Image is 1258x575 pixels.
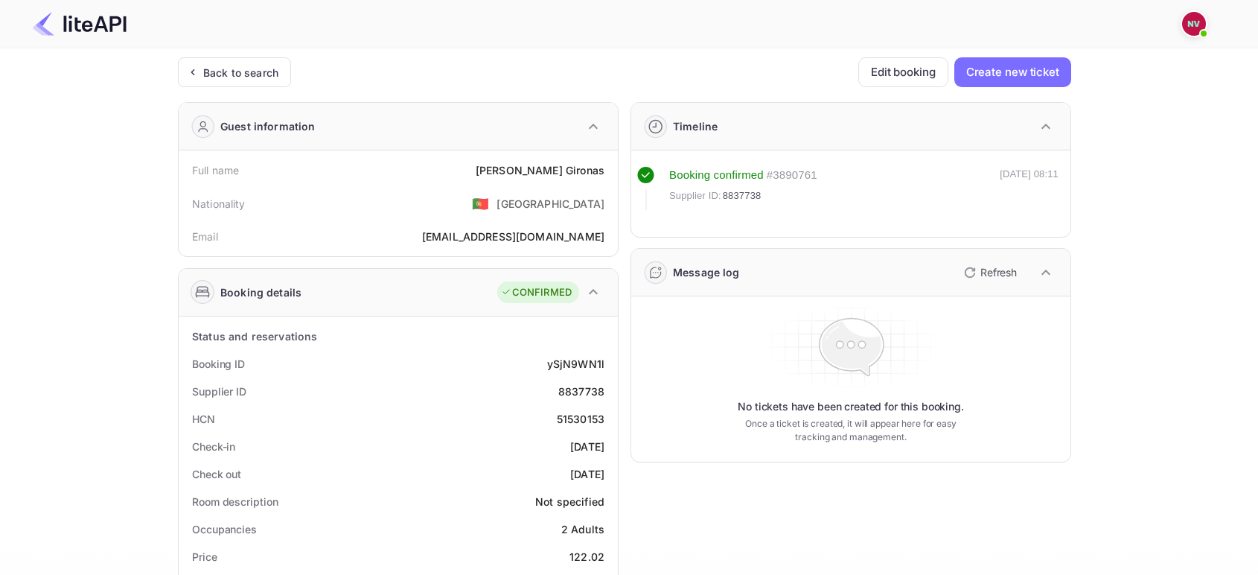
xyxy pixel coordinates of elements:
div: Room description [192,494,278,509]
img: Nicholas Valbusa [1182,12,1206,36]
div: Back to search [203,65,278,80]
div: Check-in [192,439,235,454]
div: Full name [192,162,239,178]
button: Edit booking [858,57,948,87]
div: Booking ID [192,356,245,372]
div: Email [192,229,218,244]
div: 2 Adults [561,521,604,537]
div: Booking confirmed [669,167,764,184]
div: CONFIRMED [501,285,572,300]
span: Supplier ID: [669,188,721,203]
div: Price [192,549,217,565]
div: [DATE] 08:11 [1000,167,1059,210]
div: Guest information [220,118,316,134]
div: ySjN9WN1l [547,356,604,372]
div: Nationality [192,196,246,212]
span: 8837738 [723,188,761,203]
button: Create new ticket [954,57,1071,87]
div: Booking details [220,285,301,300]
div: [DATE] [570,439,604,454]
div: Check out [192,466,241,482]
div: 122.02 [569,549,604,565]
div: Supplier ID [192,384,246,399]
div: Status and reservations [192,328,317,344]
button: Refresh [955,261,1023,285]
div: Occupancies [192,521,257,537]
div: Not specified [535,494,604,509]
p: Once a ticket is created, it will appear here for easy tracking and management. [733,417,968,444]
img: LiteAPI Logo [33,12,127,36]
div: [EMAIL_ADDRESS][DOMAIN_NAME] [422,229,604,244]
div: 51530153 [557,411,604,427]
div: Timeline [673,118,718,134]
p: No tickets have been created for this booking. [738,399,964,414]
div: # 3890761 [767,167,817,184]
div: [GEOGRAPHIC_DATA] [497,196,604,212]
div: [DATE] [570,466,604,482]
div: 8837738 [558,384,604,399]
div: [PERSON_NAME] Gironas [476,162,604,178]
span: United States [472,190,489,217]
p: Refresh [980,264,1017,280]
div: HCN [192,411,215,427]
div: Message log [673,264,740,280]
